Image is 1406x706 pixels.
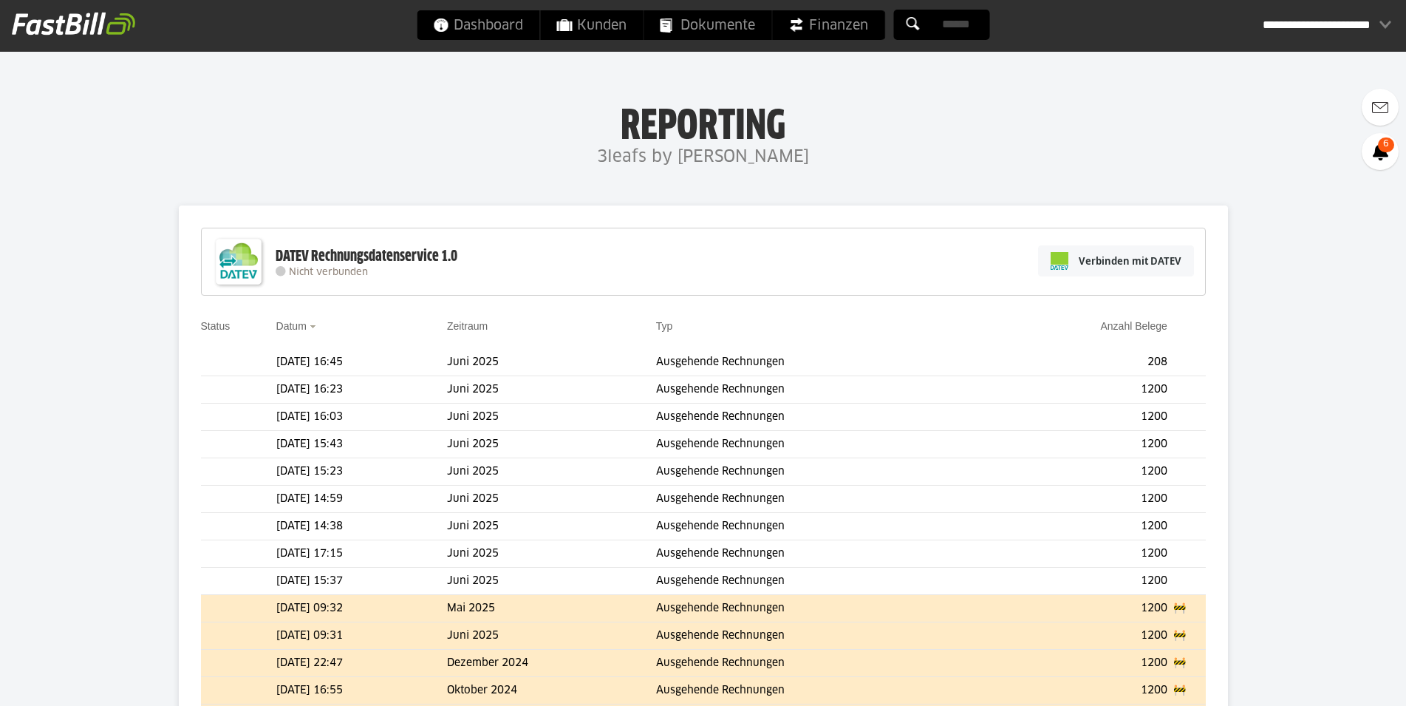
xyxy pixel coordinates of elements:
[276,513,447,540] td: [DATE] 14:38
[656,404,986,431] td: Ausgehende Rechnungen
[1173,677,1206,705] td: 🚧
[1173,622,1206,650] td: 🚧
[447,320,488,332] a: Zeitraum
[447,404,656,431] td: Juni 2025
[986,622,1173,650] td: 1200
[986,486,1173,513] td: 1200
[447,513,656,540] td: Juni 2025
[656,458,986,486] td: Ausgehende Rechnungen
[447,595,656,622] td: Mai 2025
[447,568,656,595] td: Juni 2025
[289,268,368,277] span: Nicht verbunden
[656,320,673,332] a: Typ
[986,404,1173,431] td: 1200
[276,349,447,376] td: [DATE] 16:45
[433,10,523,40] span: Dashboard
[447,650,656,677] td: Dezember 2024
[656,486,986,513] td: Ausgehende Rechnungen
[540,10,643,40] a: Kunden
[201,320,231,332] a: Status
[986,349,1173,376] td: 208
[12,12,135,35] img: fastbill_logo_white.png
[447,376,656,404] td: Juni 2025
[656,650,986,677] td: Ausgehende Rechnungen
[656,431,986,458] td: Ausgehende Rechnungen
[417,10,539,40] a: Dashboard
[986,677,1173,705] td: 1200
[276,650,447,677] td: [DATE] 22:47
[1173,650,1206,677] td: 🚧
[447,431,656,458] td: Juni 2025
[447,677,656,705] td: Oktober 2024
[1051,252,1068,270] img: pi-datev-logo-farbig-24.svg
[1362,133,1399,170] a: 6
[986,650,1173,677] td: 1200
[986,431,1173,458] td: 1200
[447,486,656,513] td: Juni 2025
[656,622,986,650] td: Ausgehende Rechnungen
[656,568,986,595] td: Ausgehende Rechnungen
[276,622,447,650] td: [DATE] 09:31
[209,232,268,291] img: DATEV-Datenservice Logo
[986,568,1173,595] td: 1200
[986,458,1173,486] td: 1200
[656,376,986,404] td: Ausgehende Rechnungen
[276,247,457,266] div: DATEV Rechnungsdatenservice 1.0
[986,513,1173,540] td: 1200
[656,540,986,568] td: Ausgehende Rechnungen
[276,404,447,431] td: [DATE] 16:03
[447,540,656,568] td: Juni 2025
[276,595,447,622] td: [DATE] 09:32
[310,325,319,328] img: sort_desc.gif
[276,568,447,595] td: [DATE] 15:37
[447,622,656,650] td: Juni 2025
[1292,662,1391,699] iframe: Öffnet ein Widget, in dem Sie weitere Informationen finden
[148,104,1258,143] h1: Reporting
[656,595,986,622] td: Ausgehende Rechnungen
[986,376,1173,404] td: 1200
[276,540,447,568] td: [DATE] 17:15
[660,10,755,40] span: Dokumente
[447,349,656,376] td: Juni 2025
[276,677,447,705] td: [DATE] 16:55
[1378,138,1394,152] span: 6
[644,10,771,40] a: Dokumente
[656,677,986,705] td: Ausgehende Rechnungen
[1173,595,1206,622] td: 🚧
[276,320,307,332] a: Datum
[656,349,986,376] td: Ausgehende Rechnungen
[276,486,447,513] td: [DATE] 14:59
[276,458,447,486] td: [DATE] 15:23
[276,431,447,458] td: [DATE] 15:43
[556,10,627,40] span: Kunden
[1079,254,1181,268] span: Verbinden mit DATEV
[447,458,656,486] td: Juni 2025
[656,513,986,540] td: Ausgehende Rechnungen
[788,10,868,40] span: Finanzen
[276,376,447,404] td: [DATE] 16:23
[986,540,1173,568] td: 1200
[1100,320,1167,332] a: Anzahl Belege
[772,10,884,40] a: Finanzen
[986,595,1173,622] td: 1200
[1038,245,1194,276] a: Verbinden mit DATEV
